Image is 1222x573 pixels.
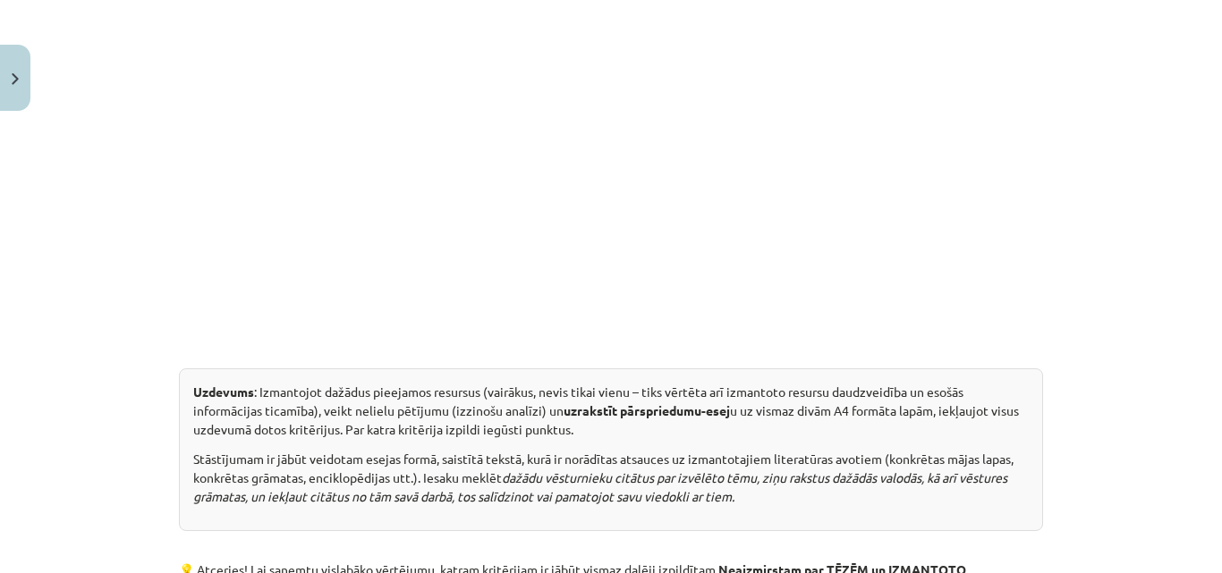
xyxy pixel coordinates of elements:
[193,469,1007,504] i: dažādu vēsturnieku citātus par izvēlēto tēmu, ziņu rakstus dažādās valodās, kā arī vēstures grāma...
[564,402,730,418] b: uzrakstīt pārspriedumu-esej
[12,73,19,85] img: icon-close-lesson-0947bae3869378f0d4975bcd49f059093ad1ed9edebbc8119c70593378902aed.svg
[193,383,1029,439] p: : Izmantojot dažādus pieejamos resursus (vairākus, nevis tikai vienu – tiks vērtēta arī izmantoto...
[193,383,254,400] b: Uzdevums
[193,450,1029,506] p: Stāstījumam ir jābūt veidotam esejas formā, saistītā tekstā, kurā ir norādītas atsauces uz izmant...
